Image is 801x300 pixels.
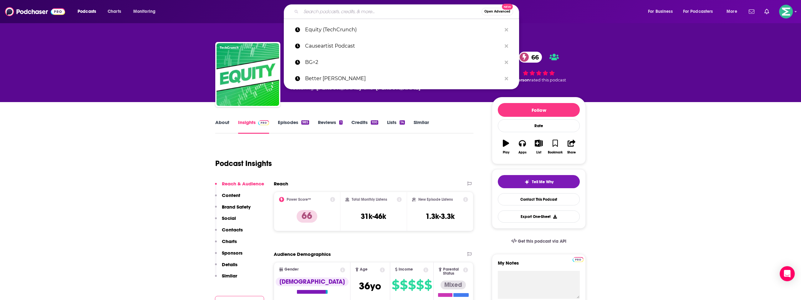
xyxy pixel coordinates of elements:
[215,227,243,238] button: Contacts
[492,48,586,86] div: 66 1 personrated this podcast
[416,280,424,290] span: $
[78,7,96,16] span: Podcasts
[351,119,378,134] a: Credits100
[361,212,386,221] h3: 31k-46k
[215,215,236,227] button: Social
[222,273,237,279] p: Similar
[498,136,514,158] button: Play
[418,197,453,202] h2: New Episode Listens
[399,267,413,272] span: Income
[284,70,519,87] a: Better [PERSON_NAME]
[400,120,405,125] div: 14
[305,22,502,38] p: Equity (TechCrunch)
[222,204,251,210] p: Brand Safety
[274,181,288,187] h2: Reach
[567,151,576,154] div: Share
[443,267,462,276] span: Parental Status
[408,280,416,290] span: $
[258,120,269,125] img: Podchaser Pro
[297,210,317,223] p: 66
[305,54,502,70] p: BG^2
[360,267,368,272] span: Age
[513,78,530,82] span: 1 person
[305,38,502,54] p: Causeartist Podcast
[278,119,309,134] a: Episodes985
[222,215,236,221] p: Social
[301,7,482,17] input: Search podcasts, credits, & more...
[564,136,580,158] button: Share
[284,267,298,272] span: Gender
[387,119,405,134] a: Lists14
[284,38,519,54] a: Causeartist Podcast
[104,7,125,17] a: Charts
[73,7,104,17] button: open menu
[506,234,571,249] a: Get this podcast via API
[498,175,580,188] button: tell me why sparkleTell Me Why
[217,43,279,106] img: Equity
[359,280,381,292] span: 36 yo
[215,250,242,261] button: Sponsors
[222,181,264,187] p: Reach & Audience
[498,119,580,132] div: Rate
[779,5,793,18] span: Logged in as LKassela
[547,136,563,158] button: Bookmark
[514,136,530,158] button: Apps
[441,281,466,289] div: Mixed
[108,7,121,16] span: Charts
[525,52,542,63] span: 66
[548,151,563,154] div: Bookmark
[498,193,580,205] a: Contact This Podcast
[502,4,513,10] span: New
[352,197,387,202] h2: Total Monthly Listens
[722,7,745,17] button: open menu
[339,120,342,125] div: 1
[683,7,713,16] span: For Podcasters
[284,54,519,70] a: BG^2
[573,256,584,262] a: Pro website
[519,52,542,63] a: 66
[133,7,156,16] span: Monitoring
[222,250,242,256] p: Sponsors
[276,277,349,286] div: [DEMOGRAPHIC_DATA]
[371,120,378,125] div: 100
[238,119,269,134] a: InsightsPodchaser Pro
[215,273,237,284] button: Similar
[762,6,772,17] a: Show notifications dropdown
[215,261,237,273] button: Details
[482,8,513,15] button: Open AdvancedNew
[424,280,432,290] span: $
[290,4,525,19] div: Search podcasts, credits, & more...
[222,238,237,244] p: Charts
[484,10,510,13] span: Open Advanced
[498,103,580,117] button: Follow
[414,119,429,134] a: Similar
[129,7,164,17] button: open menu
[779,5,793,18] img: User Profile
[400,280,407,290] span: $
[392,280,399,290] span: $
[284,22,519,38] a: Equity (TechCrunch)
[532,179,554,184] span: Tell Me Why
[780,266,795,281] div: Open Intercom Messenger
[318,119,342,134] a: Reviews1
[679,7,722,17] button: open menu
[215,204,251,215] button: Brand Safety
[498,210,580,223] button: Export One-Sheet
[524,179,529,184] img: tell me why sparkle
[518,239,566,244] span: Get this podcast via API
[215,159,272,168] h1: Podcast Insights
[301,120,309,125] div: 985
[644,7,681,17] button: open menu
[531,136,547,158] button: List
[426,212,455,221] h3: 1.3k-3.3k
[536,151,541,154] div: List
[746,6,757,17] a: Show notifications dropdown
[5,6,65,18] img: Podchaser - Follow, Share and Rate Podcasts
[573,257,584,262] img: Podchaser Pro
[498,260,580,271] label: My Notes
[222,192,240,198] p: Content
[215,181,264,192] button: Reach & Audience
[779,5,793,18] button: Show profile menu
